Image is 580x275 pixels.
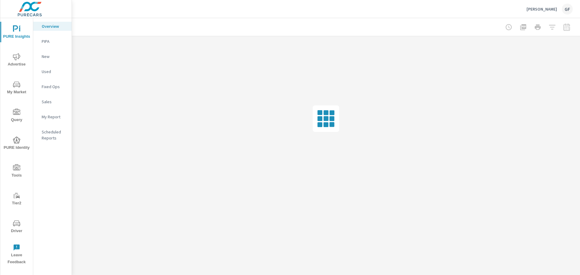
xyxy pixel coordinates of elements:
[42,84,67,90] p: Fixed Ops
[2,244,31,266] span: Leave Feedback
[2,81,31,96] span: My Market
[33,52,72,61] div: New
[42,114,67,120] p: My Report
[42,129,67,141] p: Scheduled Reports
[42,38,67,44] p: PIPA
[2,136,31,151] span: PURE Identity
[33,127,72,142] div: Scheduled Reports
[2,164,31,179] span: Tools
[42,99,67,105] p: Sales
[33,112,72,121] div: My Report
[42,69,67,75] p: Used
[42,23,67,29] p: Overview
[33,67,72,76] div: Used
[33,97,72,106] div: Sales
[33,82,72,91] div: Fixed Ops
[2,192,31,207] span: Tier2
[2,109,31,123] span: Query
[42,53,67,59] p: New
[2,220,31,235] span: Driver
[33,22,72,31] div: Overview
[527,6,557,12] p: [PERSON_NAME]
[33,37,72,46] div: PIPA
[562,4,573,14] div: GF
[2,25,31,40] span: PURE Insights
[0,18,33,268] div: nav menu
[2,53,31,68] span: Advertise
